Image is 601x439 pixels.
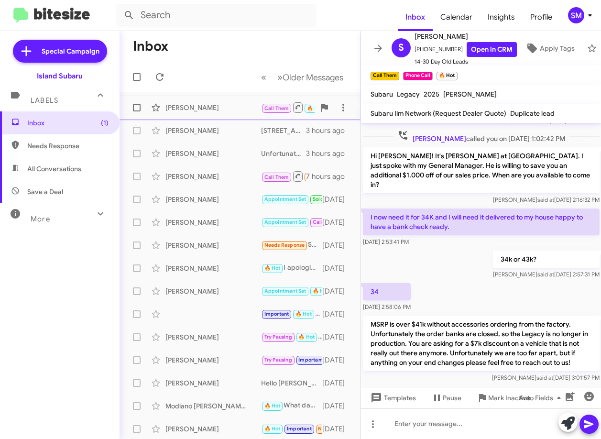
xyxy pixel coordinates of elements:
[306,126,352,135] div: 3 hours ago
[523,3,560,31] span: Profile
[295,311,312,317] span: 🔥 Hot
[363,238,409,245] span: [DATE] 2:53:41 PM
[415,42,517,57] span: [PHONE_NUMBER]
[322,355,353,365] div: [DATE]
[31,96,58,105] span: Labels
[261,194,322,205] div: You around?
[322,195,353,204] div: [DATE]
[537,271,554,278] span: said at
[165,401,261,411] div: Modiano [PERSON_NAME]
[519,389,565,406] span: Auto Fields
[313,219,338,225] span: Call Them
[492,196,599,203] span: [PERSON_NAME] [DATE] 2:16:32 PM
[261,240,322,251] div: Sorry, bought a Lexus. Thank you!
[27,141,109,151] span: Needs Response
[264,105,289,111] span: Call Them
[261,149,306,158] div: Unfortunately, the 2026 will not be in stock until closer to the end of the year. We can give you...
[165,241,261,250] div: [PERSON_NAME]
[165,126,261,135] div: [PERSON_NAME]
[165,355,261,365] div: [PERSON_NAME]
[415,57,517,66] span: 14-30 Day Old Leads
[165,172,261,181] div: [PERSON_NAME]
[27,187,63,197] span: Save a Deal
[298,334,315,340] span: 🔥 Hot
[165,332,261,342] div: [PERSON_NAME]
[443,389,461,406] span: Pause
[261,308,322,319] div: Thank you
[261,354,322,365] div: Did you get the chance to schedule an appointment for [DATE] [PERSON_NAME]?
[371,72,399,80] small: Call Them
[433,3,480,31] span: Calendar
[287,426,312,432] span: Important
[467,42,517,57] a: Open in CRM
[443,90,497,99] span: [PERSON_NAME]
[264,426,281,432] span: 🔥 Hot
[261,263,322,274] div: I apologize about that! I will have him give you another call.
[165,263,261,273] div: [PERSON_NAME]
[398,3,433,31] a: Inbox
[298,357,323,363] span: Important
[537,196,554,203] span: said at
[510,109,555,118] span: Duplicate lead
[256,67,349,87] nav: Page navigation example
[415,31,517,42] span: [PERSON_NAME]
[264,196,306,202] span: Appointment Set
[363,147,600,193] p: Hi [PERSON_NAME]! It's [PERSON_NAME] at [GEOGRAPHIC_DATA]. I just spoke with my General Manager. ...
[264,174,289,180] span: Call Them
[437,72,457,80] small: 🔥 Hot
[306,149,352,158] div: 3 hours ago
[165,424,261,434] div: [PERSON_NAME]
[261,285,322,296] div: No problem! We look forward to seeing you [DATE]
[13,40,107,63] a: Special Campaign
[264,357,292,363] span: Try Pausing
[469,389,538,406] button: Mark Inactive
[283,72,343,83] span: Older Messages
[536,374,553,381] span: said at
[492,251,599,268] p: 34k or 43k?
[42,46,99,56] span: Special Campaign
[261,101,315,113] div: MSRP is over $41k without accessories ordering from the factory. Unfortunately the order banks ar...
[371,109,506,118] span: Subaru Ilm Network (Request Dealer Quote)
[165,195,261,204] div: [PERSON_NAME]
[568,7,584,23] div: SM
[313,288,329,294] span: 🔥 Hot
[261,400,322,411] div: What day works best?
[397,90,420,99] span: Legacy
[492,374,599,381] span: [PERSON_NAME] [DATE] 3:01:57 PM
[322,218,353,227] div: [DATE]
[261,126,306,135] div: [STREET_ADDRESS]!
[272,67,349,87] button: Next
[261,217,322,228] div: Yes if you have a courtesy ascent you want to sell.
[322,332,353,342] div: [DATE]
[264,288,306,294] span: Appointment Set
[424,389,469,406] button: Pause
[264,403,281,409] span: 🔥 Hot
[322,424,353,434] div: [DATE]
[165,218,261,227] div: [PERSON_NAME]
[165,286,261,296] div: [PERSON_NAME]
[322,309,353,319] div: [DATE]
[322,286,353,296] div: [DATE]
[165,103,261,112] div: [PERSON_NAME]
[318,426,359,432] span: Needs Response
[313,196,324,202] span: Sold
[261,378,322,388] div: Hello [PERSON_NAME]! Congratulations on your new vehicle! What did you end up purchasing?
[27,118,109,128] span: Inbox
[393,130,568,143] span: called you on [DATE] 1:02:42 PM
[424,90,439,99] span: 2025
[363,283,411,300] p: 34
[264,311,289,317] span: Important
[511,389,572,406] button: Auto Fields
[255,67,272,87] button: Previous
[116,4,317,27] input: Search
[165,378,261,388] div: [PERSON_NAME]
[261,71,266,83] span: «
[27,164,81,174] span: All Conversations
[480,3,523,31] a: Insights
[264,219,306,225] span: Appointment Set
[101,118,109,128] span: (1)
[363,209,600,235] p: I now need it for 34K and I will need it delivered to my house happy to have a bank check ready.
[540,40,575,57] span: Apply Tags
